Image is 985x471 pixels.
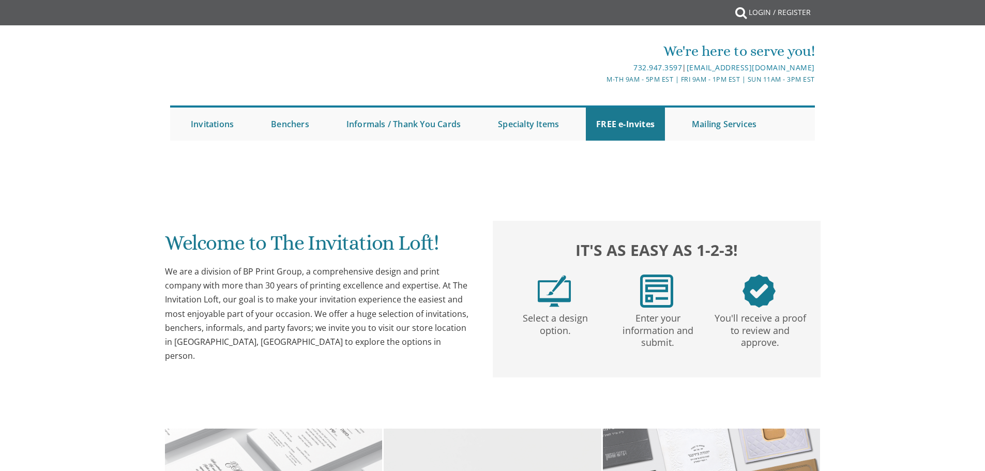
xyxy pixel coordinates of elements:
a: Benchers [261,108,320,141]
img: step2.png [640,275,673,308]
a: FREE e-Invites [586,108,665,141]
div: | [386,62,815,74]
a: Specialty Items [488,108,569,141]
a: Invitations [180,108,244,141]
div: M-Th 9am - 5pm EST | Fri 9am - 1pm EST | Sun 11am - 3pm EST [386,74,815,85]
p: Enter your information and submit. [609,308,707,349]
p: You'll receive a proof to review and approve. [711,308,809,349]
img: step1.png [538,275,571,308]
h1: Welcome to The Invitation Loft! [165,232,472,262]
a: Informals / Thank You Cards [336,108,471,141]
img: step3.png [742,275,776,308]
div: We're here to serve you! [386,41,815,62]
a: [EMAIL_ADDRESS][DOMAIN_NAME] [687,63,815,72]
div: We are a division of BP Print Group, a comprehensive design and print company with more than 30 y... [165,265,472,363]
a: 732.947.3597 [633,63,682,72]
h2: It's as easy as 1-2-3! [503,238,810,262]
a: Mailing Services [681,108,767,141]
p: Select a design option. [506,308,604,337]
